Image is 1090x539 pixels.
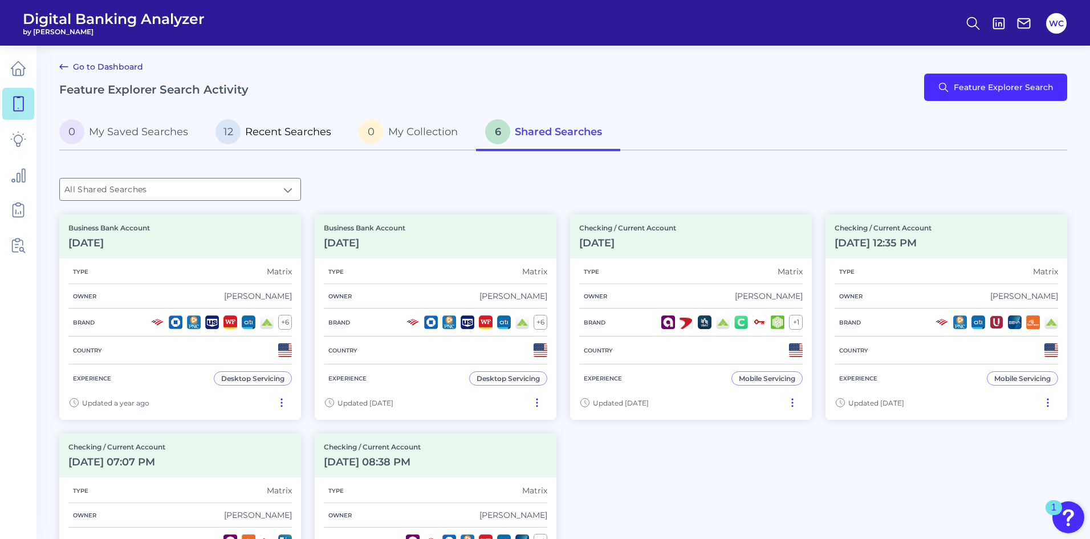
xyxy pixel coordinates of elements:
[337,399,393,407] span: Updated [DATE]
[778,266,803,277] div: Matrix
[579,319,610,326] h5: Brand
[924,74,1067,101] button: Feature Explorer Search
[1046,13,1067,34] button: WC
[835,268,859,275] h5: Type
[522,266,547,277] div: Matrix
[479,291,547,301] div: [PERSON_NAME]
[593,399,649,407] span: Updated [DATE]
[954,83,1054,92] span: Feature Explorer Search
[848,399,904,407] span: Updated [DATE]
[324,319,355,326] h5: Brand
[68,347,107,354] h5: Country
[82,399,149,407] span: Updated a year ago
[23,10,205,27] span: Digital Banking Analyzer
[835,347,873,354] h5: Country
[1033,266,1058,277] div: Matrix
[324,293,356,300] h5: Owner
[68,237,150,249] h3: [DATE]
[990,291,1058,301] div: [PERSON_NAME]
[835,224,932,232] p: Checking / Current Account
[477,374,540,383] div: Desktop Servicing
[835,375,882,382] h5: Experience
[278,315,292,330] div: + 6
[206,115,349,151] a: 12Recent Searches
[224,291,292,301] div: [PERSON_NAME]
[324,224,405,232] p: Business Bank Account
[68,487,93,495] h5: Type
[267,485,292,496] div: Matrix
[324,347,362,354] h5: Country
[68,293,101,300] h5: Owner
[267,266,292,277] div: Matrix
[579,268,604,275] h5: Type
[476,115,620,151] a: 6Shared Searches
[245,125,331,138] span: Recent Searches
[534,315,547,330] div: + 6
[522,485,547,496] div: Matrix
[68,319,99,326] h5: Brand
[59,83,249,96] h2: Feature Explorer Search Activity
[224,510,292,520] div: [PERSON_NAME]
[789,315,803,330] div: + 1
[68,375,116,382] h5: Experience
[221,374,284,383] div: Desktop Servicing
[59,115,206,151] a: 0My Saved Searches
[324,237,405,249] h3: [DATE]
[825,214,1067,420] a: Checking / Current Account[DATE] 12:35 PMTypeMatrixOwner[PERSON_NAME]BrandCountryExperienceMobile...
[68,512,101,519] h5: Owner
[324,487,348,495] h5: Type
[835,237,932,249] h3: [DATE] 12:35 PM
[515,125,602,138] span: Shared Searches
[359,119,384,144] span: 0
[994,374,1051,383] div: Mobile Servicing
[835,319,865,326] h5: Brand
[579,347,617,354] h5: Country
[59,60,143,74] a: Go to Dashboard
[479,510,547,520] div: [PERSON_NAME]
[324,512,356,519] h5: Owner
[579,224,676,232] p: Checking / Current Account
[23,27,205,36] span: by [PERSON_NAME]
[485,119,510,144] span: 6
[324,456,421,468] h3: [DATE] 08:38 PM
[735,291,803,301] div: [PERSON_NAME]
[349,115,476,151] a: 0My Collection
[579,375,627,382] h5: Experience
[89,125,188,138] span: My Saved Searches
[739,374,795,383] div: Mobile Servicing
[835,293,867,300] h5: Owner
[388,125,458,138] span: My Collection
[315,214,556,420] a: Business Bank Account[DATE]TypeMatrixOwner[PERSON_NAME]Brand+6CountryExperienceDesktop ServicingU...
[324,375,371,382] h5: Experience
[324,443,421,451] p: Checking / Current Account
[68,456,165,468] h3: [DATE] 07:07 PM
[1052,501,1084,533] button: Open Resource Center, 1 new notification
[1051,508,1056,522] div: 1
[68,224,150,232] p: Business Bank Account
[570,214,812,420] a: Checking / Current Account[DATE]TypeMatrixOwner[PERSON_NAME]Brand+1CountryExperienceMobile Servic...
[68,268,93,275] h5: Type
[579,237,676,249] h3: [DATE]
[324,268,348,275] h5: Type
[68,443,165,451] p: Checking / Current Account
[59,119,84,144] span: 0
[215,119,241,144] span: 12
[579,293,612,300] h5: Owner
[59,214,301,420] a: Business Bank Account[DATE]TypeMatrixOwner[PERSON_NAME]Brand+6CountryExperienceDesktop ServicingU...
